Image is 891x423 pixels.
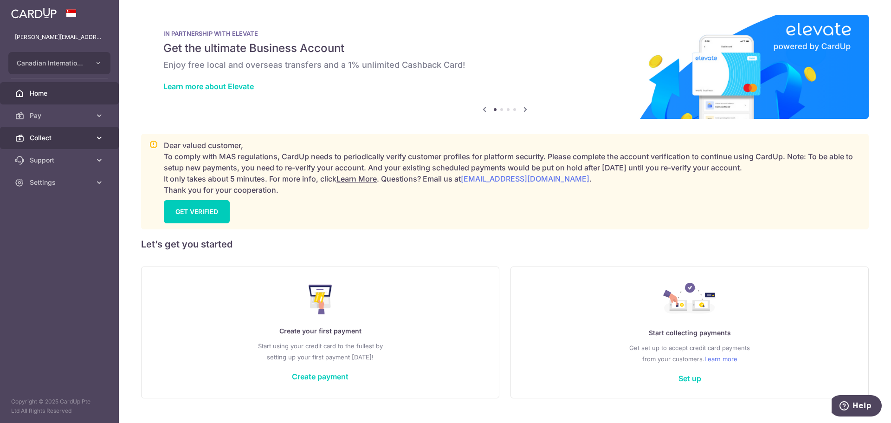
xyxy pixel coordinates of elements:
[292,372,349,381] a: Create payment
[30,156,91,165] span: Support
[832,395,882,418] iframe: Opens a widget where you can find more information
[529,327,850,338] p: Start collecting payments
[663,283,716,316] img: Collect Payment
[11,7,57,19] img: CardUp
[529,342,850,364] p: Get set up to accept credit card payments from your customers.
[30,133,91,143] span: Collect
[30,89,91,98] span: Home
[160,325,480,337] p: Create your first payment
[461,174,589,183] a: [EMAIL_ADDRESS][DOMAIN_NAME]
[163,82,254,91] a: Learn more about Elevate
[163,41,846,56] h5: Get the ultimate Business Account
[30,111,91,120] span: Pay
[17,59,85,68] span: Canadian International School Pte Ltd
[141,15,869,119] img: Renovation banner
[164,200,230,223] a: GET VERIFIED
[164,140,861,195] p: Dear valued customer, To comply with MAS regulations, CardUp needs to periodically verify custome...
[141,237,869,252] h5: Let’s get you started
[309,285,332,314] img: Make Payment
[160,340,480,363] p: Start using your credit card to the fullest by setting up your first payment [DATE]!
[15,33,104,42] p: [PERSON_NAME][EMAIL_ADDRESS][PERSON_NAME][DOMAIN_NAME]
[678,374,701,383] a: Set up
[163,30,846,37] p: IN PARTNERSHIP WITH ELEVATE
[8,52,110,74] button: Canadian International School Pte Ltd
[336,174,377,183] a: Learn More
[704,353,737,364] a: Learn more
[163,59,846,71] h6: Enjoy free local and overseas transfers and a 1% unlimited Cashback Card!
[30,178,91,187] span: Settings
